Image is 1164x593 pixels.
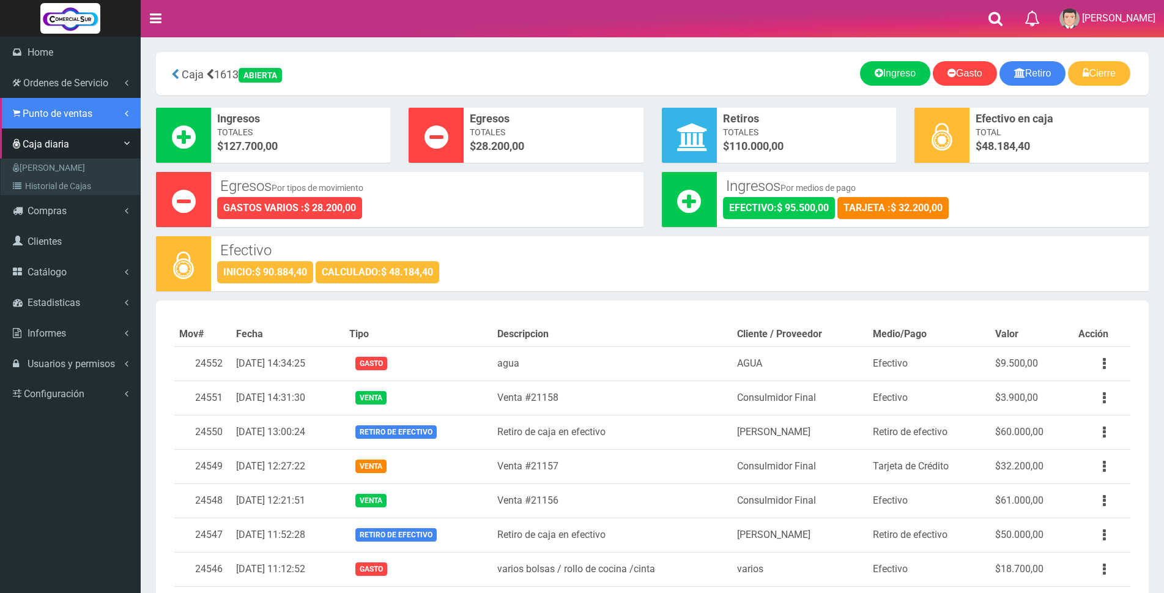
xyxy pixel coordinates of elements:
[868,518,990,552] td: Retiro de efectivo
[174,483,231,518] td: 24548
[28,297,80,308] span: Estadisticas
[732,518,868,552] td: [PERSON_NAME]
[182,68,204,81] span: Caja
[732,552,868,586] td: varios
[220,242,1140,258] h3: Efectivo
[732,415,868,449] td: [PERSON_NAME]
[723,138,890,154] span: $
[255,266,307,278] strong: $ 90.884,40
[174,449,231,483] td: 24549
[492,415,732,449] td: Retiro de caja en efectivo
[868,381,990,415] td: Efectivo
[355,528,437,541] span: Retiro de efectivo
[492,381,732,415] td: Venta #21158
[174,415,231,449] td: 24550
[1068,61,1130,86] a: Cierre
[174,518,231,552] td: 24547
[223,140,278,152] font: 127.700,00
[976,126,1143,138] span: Total
[231,483,344,518] td: [DATE] 12:21:51
[355,460,387,472] span: Venta
[868,552,990,586] td: Efectivo
[24,388,84,400] span: Configuración
[990,323,1073,346] th: Valor
[990,483,1073,518] td: $61.000,00
[982,140,1030,152] span: 48.184,40
[492,323,732,346] th: Descripcion
[174,381,231,415] td: 24551
[28,358,115,370] span: Usuarios y permisos
[344,323,492,346] th: Tipo
[723,111,890,127] span: Retiros
[860,61,930,86] a: Ingreso
[492,346,732,381] td: agua
[220,178,634,194] h3: Egresos
[492,483,732,518] td: Venta #21156
[990,518,1073,552] td: $50.000,00
[231,449,344,483] td: [DATE] 12:27:22
[868,483,990,518] td: Efectivo
[355,494,387,507] span: Venta
[4,177,140,195] a: Historial de Cajas
[217,261,313,283] div: INICIO:
[231,323,344,346] th: Fecha
[239,68,282,83] div: ABIERTA
[28,236,62,247] span: Clientes
[492,449,732,483] td: Venta #21157
[492,552,732,586] td: varios bolsas / rollo de cocina /cinta
[355,425,437,438] span: Retiro de efectivo
[165,61,490,86] div: 1613
[28,266,67,278] span: Catálogo
[732,381,868,415] td: Consulmidor Final
[723,126,890,138] span: Totales
[28,205,67,217] span: Compras
[28,327,66,339] span: Informes
[999,61,1066,86] a: Retiro
[174,346,231,381] td: 24552
[777,202,829,214] strong: $ 95.500,00
[492,518,732,552] td: Retiro de caja en efectivo
[40,3,100,34] img: Logo grande
[355,562,387,575] span: Gasto
[976,138,1143,154] span: $
[837,197,949,219] div: TARJETA :
[272,183,363,193] small: Por tipos de movimiento
[732,449,868,483] td: Consulmidor Final
[355,357,387,370] span: Gasto
[868,415,990,449] td: Retiro de efectivo
[381,266,433,278] strong: $ 48.184,40
[174,552,231,586] td: 24546
[231,381,344,415] td: [DATE] 14:31:30
[174,323,231,346] th: Mov#
[990,552,1073,586] td: $18.700,00
[726,178,1140,194] h3: Ingresos
[732,483,868,518] td: Consulmidor Final
[470,138,637,154] span: $
[476,140,524,152] font: 28.200,00
[990,449,1073,483] td: $32.200,00
[1073,323,1130,346] th: Acción
[1059,9,1080,29] img: User Image
[933,61,997,86] a: Gasto
[990,381,1073,415] td: $3.900,00
[4,159,140,177] a: [PERSON_NAME]
[28,47,53,58] span: Home
[217,126,384,138] span: Totales
[780,183,856,193] small: Por medios de pago
[23,77,108,89] span: Ordenes de Servicio
[355,391,387,404] span: Venta
[990,346,1073,381] td: $9.500,00
[231,552,344,586] td: [DATE] 11:12:52
[891,202,943,214] strong: $ 32.200,00
[723,197,835,219] div: EFECTIVO:
[470,126,637,138] span: Totales
[231,518,344,552] td: [DATE] 11:52:28
[231,346,344,381] td: [DATE] 14:34:25
[304,202,356,214] strong: $ 28.200,00
[976,111,1143,127] span: Efectivo en caja
[868,323,990,346] th: Medio/Pago
[316,261,439,283] div: CALCULADO:
[732,323,868,346] th: Cliente / Proveedor
[23,108,92,119] span: Punto de ventas
[217,197,362,219] div: GASTOS VARIOS :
